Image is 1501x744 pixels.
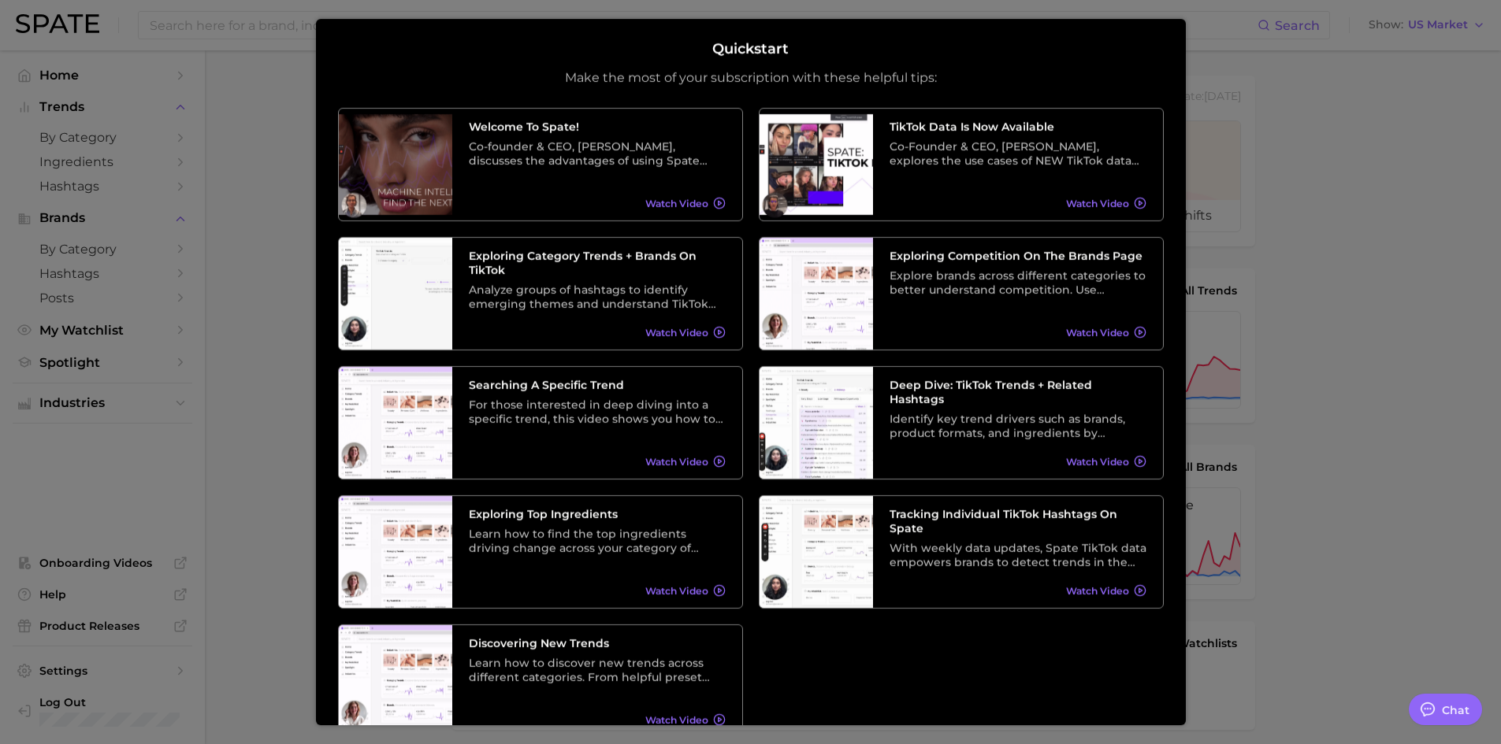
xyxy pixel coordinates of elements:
[469,283,726,311] div: Analyze groups of hashtags to identify emerging themes and understand TikTok trends at a higher l...
[338,108,743,221] a: Welcome to Spate!Co-founder & CEO, [PERSON_NAME], discusses the advantages of using Spate data as...
[890,268,1146,297] div: Explore brands across different categories to better understand competition. Use different preset...
[338,237,743,350] a: Exploring Category Trends + Brands on TikTokAnalyze groups of hashtags to identify emerging theme...
[645,198,708,209] span: Watch Video
[759,237,1164,350] a: Exploring Competition on the Brands PageExplore brands across different categories to better unde...
[645,456,708,468] span: Watch Video
[565,70,937,86] p: Make the most of your subscription with these helpful tips:
[1066,327,1129,339] span: Watch Video
[469,398,726,426] div: For those interested in deep diving into a specific trend, this video shows you how to search tre...
[890,249,1146,263] h3: Exploring Competition on the Brands Page
[469,139,726,168] div: Co-founder & CEO, [PERSON_NAME], discusses the advantages of using Spate data as well as its vari...
[1066,456,1129,468] span: Watch Video
[469,656,726,684] div: Learn how to discover new trends across different categories. From helpful preset filters to diff...
[645,327,708,339] span: Watch Video
[890,412,1146,440] div: Identify key trend drivers such as brands, product formats, and ingredients by leveraging a categ...
[469,507,726,521] h3: Exploring Top Ingredients
[469,636,726,650] h3: Discovering New Trends
[1066,198,1129,209] span: Watch Video
[712,41,789,58] h2: Quickstart
[890,139,1146,168] div: Co-Founder & CEO, [PERSON_NAME], explores the use cases of NEW TikTok data and its relationship w...
[890,120,1146,134] h3: TikTok data is now available
[469,378,726,392] h3: Searching A Specific Trend
[1066,585,1129,597] span: Watch Video
[469,527,726,555] div: Learn how to find the top ingredients driving change across your category of choice. From broad c...
[645,714,708,726] span: Watch Video
[338,624,743,738] a: Discovering New TrendsLearn how to discover new trends across different categories. From helpful ...
[890,378,1146,406] h3: Deep Dive: TikTok Trends + Related Hashtags
[338,495,743,609] a: Exploring Top IngredientsLearn how to find the top ingredients driving change across your categor...
[759,108,1164,221] a: TikTok data is now availableCo-Founder & CEO, [PERSON_NAME], explores the use cases of NEW TikTok...
[890,507,1146,535] h3: Tracking Individual TikTok Hashtags on Spate
[890,541,1146,569] div: With weekly data updates, Spate TikTok data empowers brands to detect trends in the earliest stag...
[469,249,726,277] h3: Exploring Category Trends + Brands on TikTok
[645,585,708,597] span: Watch Video
[338,366,743,479] a: Searching A Specific TrendFor those interested in deep diving into a specific trend, this video s...
[759,495,1164,609] a: Tracking Individual TikTok Hashtags on SpateWith weekly data updates, Spate TikTok data empowers ...
[759,366,1164,479] a: Deep Dive: TikTok Trends + Related HashtagsIdentify key trend drivers such as brands, product for...
[469,120,726,134] h3: Welcome to Spate!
